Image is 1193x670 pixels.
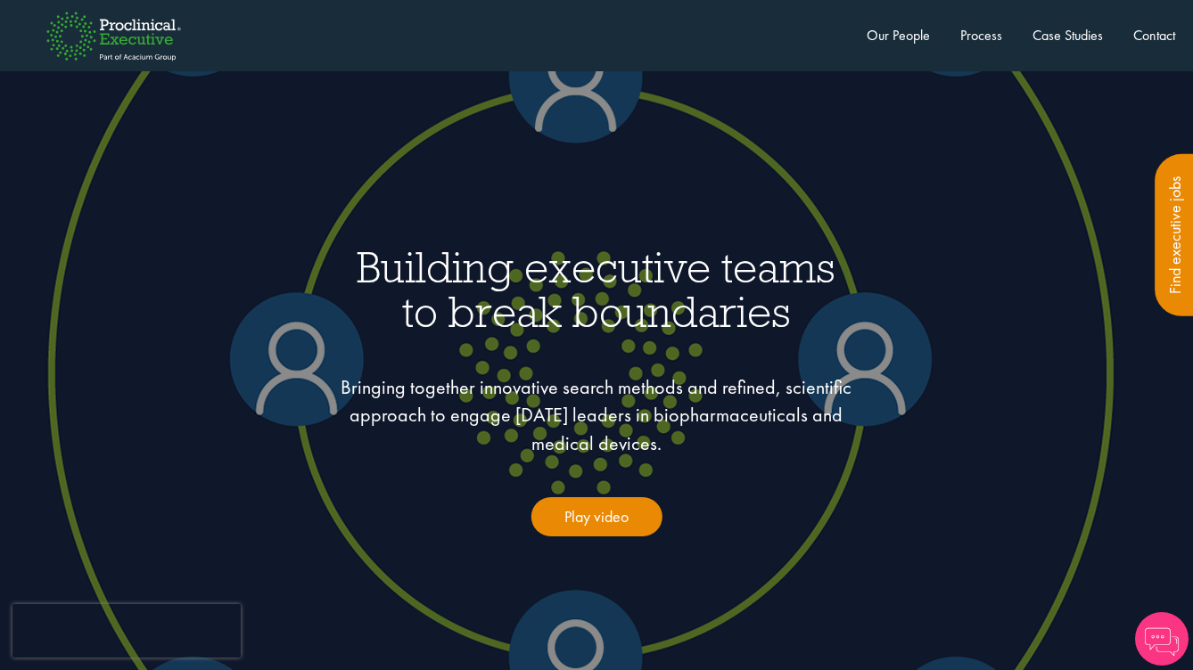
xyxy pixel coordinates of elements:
a: Case Studies [1033,26,1103,45]
iframe: reCAPTCHA [12,604,241,658]
a: Contact [1133,26,1175,45]
a: Process [960,26,1002,45]
a: Our People [867,26,930,45]
img: Chatbot [1135,612,1189,666]
p: Bringing together innovative search methods and refined, scientific approach to engage [DATE] lea... [321,373,872,457]
h1: Building executive teams to break boundaries [137,245,1056,333]
a: Play video [531,497,662,536]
